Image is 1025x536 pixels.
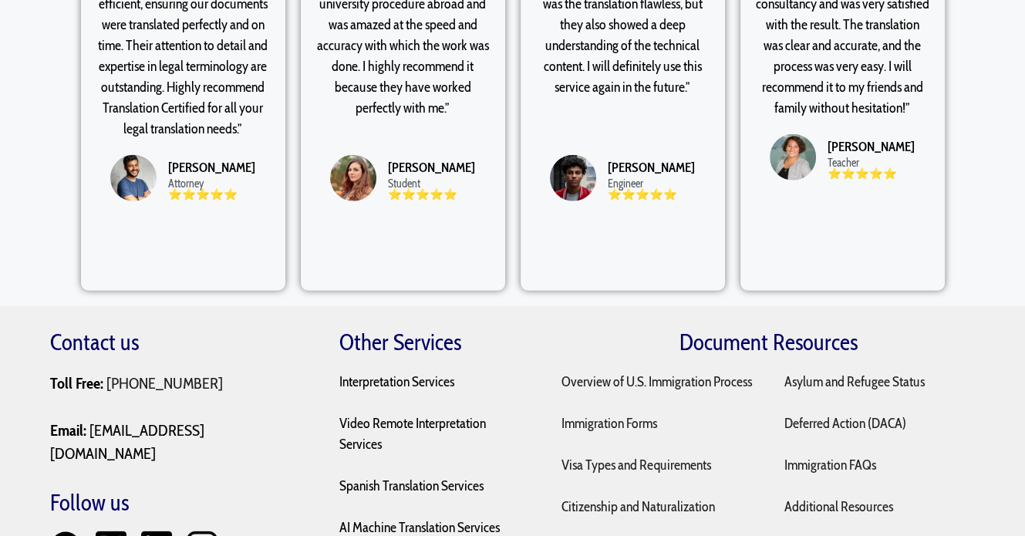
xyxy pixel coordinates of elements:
a: Document Resources [679,329,858,356]
a: Interpretation Services [339,373,454,390]
h3: Contact us [50,329,309,356]
a: Immigration FAQs [784,457,875,474]
div: Teacher ⭐⭐⭐⭐⭐ [828,157,915,180]
a: Spanish Translation Services [339,477,484,494]
a: Asylum and Refugee Status [784,373,924,390]
a: Video Remote Interpretation Services [339,415,486,453]
div: Attorney ⭐⭐⭐⭐⭐ [168,178,255,201]
div: [PERSON_NAME] [828,137,915,157]
a: Deferred Action (DACA) [784,415,905,432]
div: [PERSON_NAME] [168,158,255,178]
strong: Email: [50,420,86,440]
strong: Toll Free: [50,373,103,393]
div: Engineer ⭐⭐⭐⭐⭐ [608,178,695,201]
a: Additional Resources [784,498,892,515]
div: [PERSON_NAME] [388,158,475,178]
a: Visa Types and Requirements [561,457,711,474]
div: [PERSON_NAME] [608,158,695,178]
a: [EMAIL_ADDRESS][DOMAIN_NAME] [50,420,204,464]
h3: Follow us [50,490,309,517]
a: AI Machine Translation Services [339,519,500,536]
div: Student ⭐⭐⭐⭐⭐ [388,178,475,201]
h3: Other Services [339,329,530,356]
a: Citizenship and Naturalization [561,498,715,515]
a: [PHONE_NUMBER] [106,373,223,393]
a: Overview of U.S. Immigration Process [561,373,752,390]
a: Immigration Forms [561,415,657,432]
